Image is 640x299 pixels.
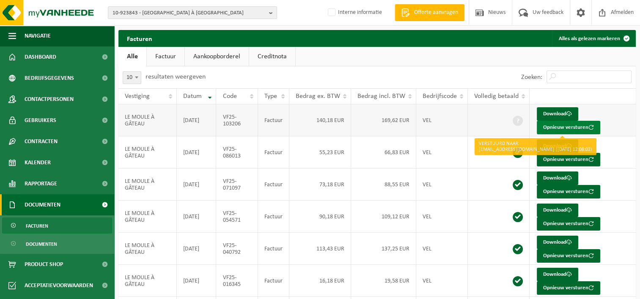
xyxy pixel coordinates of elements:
[351,233,416,265] td: 137,25 EUR
[289,265,351,297] td: 16,18 EUR
[552,30,635,47] button: Alles als gelezen markeren
[2,236,112,252] a: Documenten
[416,201,468,233] td: VEL
[395,4,464,21] a: Offerte aanvragen
[216,201,258,233] td: VF25-054571
[357,93,405,100] span: Bedrag incl. BTW
[118,47,146,66] a: Alle
[216,136,258,169] td: VF25-086013
[296,93,340,100] span: Bedrag ex. BTW
[289,233,351,265] td: 113,43 EUR
[118,233,177,265] td: LE MOULE À GÂTEAU
[521,74,542,81] label: Zoeken:
[326,6,382,19] label: Interne informatie
[216,104,258,136] td: VF25-103206
[289,201,351,233] td: 90,18 EUR
[25,131,58,152] span: Contracten
[123,72,141,84] span: 10
[26,236,57,252] span: Documenten
[537,268,578,281] a: Download
[416,104,468,136] td: VEL
[537,171,578,185] a: Download
[537,217,600,231] button: Opnieuw versturen
[177,136,216,169] td: [DATE]
[351,136,416,169] td: 66,83 EUR
[25,89,74,110] span: Contactpersonen
[258,265,289,297] td: Factuur
[118,169,177,201] td: LE MOULE À GÂTEAU
[118,136,177,169] td: LE MOULE À GÂTEAU
[351,104,416,136] td: 169,62 EUR
[177,201,216,233] td: [DATE]
[258,201,289,233] td: Factuur
[537,281,600,295] button: Opnieuw versturen
[118,265,177,297] td: LE MOULE À GÂTEAU
[25,152,51,173] span: Kalender
[25,194,60,215] span: Documenten
[118,104,177,136] td: LE MOULE À GÂTEAU
[25,25,51,46] span: Navigatie
[537,139,578,153] a: Download
[177,104,216,136] td: [DATE]
[177,169,216,201] td: [DATE]
[146,73,206,80] label: resultaten weergeven
[2,217,112,234] a: Facturen
[264,93,277,100] span: Type
[351,201,416,233] td: 109,12 EUR
[25,68,74,89] span: Bedrijfsgegevens
[125,93,150,100] span: Vestiging
[25,46,56,68] span: Dashboard
[147,47,184,66] a: Factuur
[537,249,600,263] button: Opnieuw versturen
[416,136,468,169] td: VEL
[25,110,56,131] span: Gebruikers
[25,254,63,275] span: Product Shop
[416,265,468,297] td: VEL
[108,6,277,19] button: 10-923843 - [GEOGRAPHIC_DATA] À [GEOGRAPHIC_DATA]
[216,265,258,297] td: VF25-016345
[216,169,258,201] td: VF25-071097
[289,104,351,136] td: 140,18 EUR
[123,71,141,84] span: 10
[177,265,216,297] td: [DATE]
[537,121,600,134] button: Opnieuw versturen
[177,233,216,265] td: [DATE]
[537,236,578,249] a: Download
[183,93,202,100] span: Datum
[416,233,468,265] td: VEL
[222,93,236,100] span: Code
[537,153,600,166] button: Opnieuw versturen
[258,104,289,136] td: Factuur
[351,169,416,201] td: 88,55 EUR
[258,136,289,169] td: Factuur
[249,47,295,66] a: Creditnota
[289,136,351,169] td: 55,23 EUR
[26,218,48,234] span: Facturen
[537,204,578,217] a: Download
[351,265,416,297] td: 19,58 EUR
[412,8,460,17] span: Offerte aanvragen
[289,169,351,201] td: 73,18 EUR
[25,275,93,296] span: Acceptatievoorwaarden
[416,169,468,201] td: VEL
[118,201,177,233] td: LE MOULE À GÂTEAU
[185,47,249,66] a: Aankoopborderel
[258,169,289,201] td: Factuur
[423,93,457,100] span: Bedrijfscode
[118,30,161,46] h2: Facturen
[258,233,289,265] td: Factuur
[537,107,578,121] a: Download
[25,173,57,194] span: Rapportage
[216,233,258,265] td: VF25-040792
[113,7,266,19] span: 10-923843 - [GEOGRAPHIC_DATA] À [GEOGRAPHIC_DATA]
[474,93,519,100] span: Volledig betaald
[537,185,600,198] button: Opnieuw versturen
